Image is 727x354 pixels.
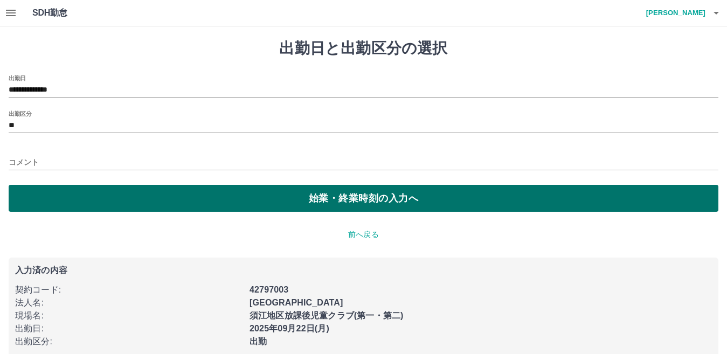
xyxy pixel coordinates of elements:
[9,185,718,212] button: 始業・終業時刻の入力へ
[250,285,288,294] b: 42797003
[15,296,243,309] p: 法人名 :
[250,324,329,333] b: 2025年09月22日(月)
[15,266,712,275] p: 入力済の内容
[15,335,243,348] p: 出勤区分 :
[15,283,243,296] p: 契約コード :
[9,109,31,117] label: 出勤区分
[250,311,404,320] b: 須江地区放課後児童クラブ(第一・第二)
[15,322,243,335] p: 出勤日 :
[15,309,243,322] p: 現場名 :
[9,74,26,82] label: 出勤日
[9,39,718,58] h1: 出勤日と出勤区分の選択
[250,337,267,346] b: 出勤
[250,298,343,307] b: [GEOGRAPHIC_DATA]
[9,229,718,240] p: 前へ戻る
